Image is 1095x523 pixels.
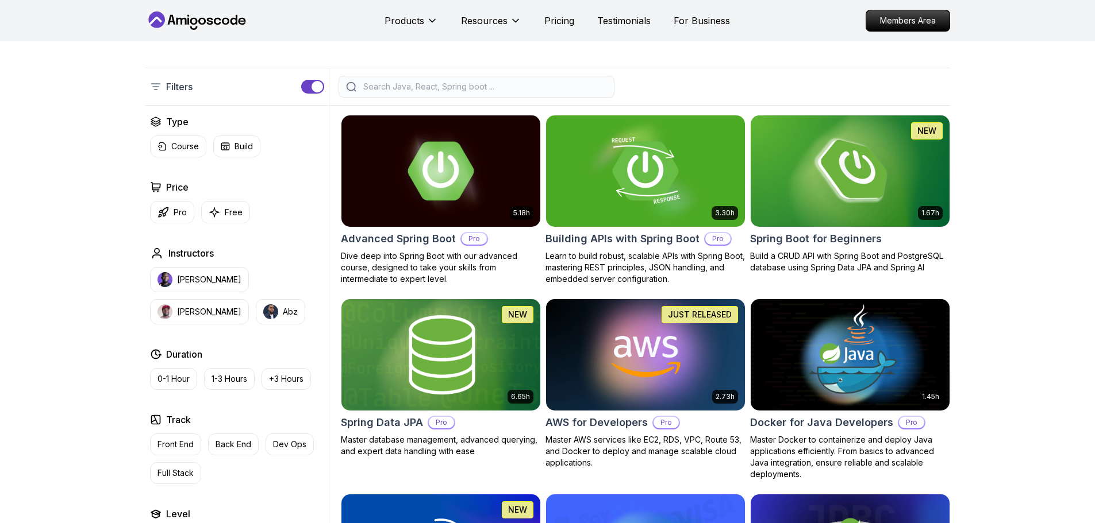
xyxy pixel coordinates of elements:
a: Building APIs with Spring Boot card3.30hBuilding APIs with Spring BootProLearn to build robust, s... [545,115,746,285]
button: Free [201,201,250,223]
a: Advanced Spring Boot card5.18hAdvanced Spring BootProDive deep into Spring Boot with our advanced... [341,115,541,285]
img: instructor img [157,304,172,319]
h2: Type [166,115,189,129]
h2: Spring Data JPA [341,414,423,431]
p: Full Stack [157,467,194,479]
button: Build [213,135,260,157]
img: AWS for Developers card [546,299,745,410]
img: Building APIs with Spring Boot card [546,115,745,227]
img: instructor img [263,304,278,319]
button: Products [385,14,438,37]
img: Advanced Spring Boot card [341,115,540,227]
p: Back End [216,439,251,450]
p: 1.45h [922,392,939,401]
p: Resources [461,14,508,28]
p: 2.73h [716,392,735,401]
h2: AWS for Developers [545,414,648,431]
button: Resources [461,14,521,37]
button: instructor img[PERSON_NAME] [150,299,249,324]
a: Pricing [544,14,574,28]
p: NEW [508,309,527,320]
p: 1.67h [921,208,939,218]
img: Spring Boot for Beginners card [751,115,950,227]
p: Products [385,14,424,28]
a: Spring Boot for Beginners card1.67hNEWSpring Boot for BeginnersBuild a CRUD API with Spring Boot ... [750,115,950,273]
button: Pro [150,201,194,223]
p: NEW [508,504,527,516]
p: Master Docker to containerize and deploy Java applications efficiently. From basics to advanced J... [750,434,950,480]
h2: Level [166,507,190,521]
p: 5.18h [513,208,530,218]
button: Back End [208,433,259,455]
p: Filters [166,80,193,94]
p: NEW [917,125,936,137]
p: Learn to build robust, scalable APIs with Spring Boot, mastering REST principles, JSON handling, ... [545,250,746,285]
button: Front End [150,433,201,455]
a: For Business [674,14,730,28]
button: Full Stack [150,462,201,484]
p: Members Area [866,10,950,31]
p: Abz [283,306,298,317]
p: Course [171,141,199,152]
p: 3.30h [715,208,735,218]
p: Free [225,207,243,218]
a: Docker for Java Developers card1.45hDocker for Java DevelopersProMaster Docker to containerize an... [750,299,950,480]
a: Testimonials [597,14,651,28]
p: Dev Ops [273,439,306,450]
p: 6.65h [511,392,530,401]
p: 1-3 Hours [212,373,247,385]
p: [PERSON_NAME] [177,306,241,317]
p: Front End [157,439,194,450]
p: Pro [429,417,454,428]
p: Pro [705,233,731,245]
p: Dive deep into Spring Boot with our advanced course, designed to take your skills from intermedia... [341,250,541,285]
button: 1-3 Hours [204,368,255,390]
p: Master database management, advanced querying, and expert data handling with ease [341,434,541,457]
h2: Advanced Spring Boot [341,231,456,247]
p: Pro [654,417,679,428]
a: Spring Data JPA card6.65hNEWSpring Data JPAProMaster database management, advanced querying, and ... [341,299,541,457]
h2: Price [166,180,189,194]
p: Master AWS services like EC2, RDS, VPC, Route 53, and Docker to deploy and manage scalable cloud ... [545,434,746,468]
a: Members Area [866,10,950,32]
button: instructor imgAbz [256,299,305,324]
h2: Building APIs with Spring Boot [545,231,700,247]
img: Spring Data JPA card [336,296,545,413]
p: Build [235,141,253,152]
h2: Track [166,413,191,427]
h2: Spring Boot for Beginners [750,231,882,247]
p: Build a CRUD API with Spring Boot and PostgreSQL database using Spring Data JPA and Spring AI [750,250,950,273]
button: +3 Hours [262,368,311,390]
a: AWS for Developers card2.73hJUST RELEASEDAWS for DevelopersProMaster AWS services like EC2, RDS, ... [545,299,746,468]
h2: Docker for Java Developers [750,414,893,431]
button: Dev Ops [266,433,314,455]
p: JUST RELEASED [668,309,732,320]
h2: Duration [166,347,202,361]
p: Pro [462,233,487,245]
button: 0-1 Hour [150,368,197,390]
button: Course [150,135,206,157]
p: [PERSON_NAME] [177,274,241,285]
p: Pro [174,207,187,218]
p: Pro [899,417,924,428]
p: 0-1 Hour [157,373,190,385]
input: Search Java, React, Spring boot ... [361,81,607,92]
p: +3 Hours [269,373,303,385]
img: Docker for Java Developers card [751,299,950,410]
img: instructor img [157,272,172,287]
h2: Instructors [168,246,214,260]
button: instructor img[PERSON_NAME] [150,267,249,292]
